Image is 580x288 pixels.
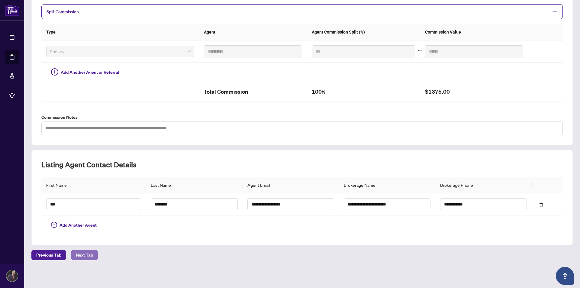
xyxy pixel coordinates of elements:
h2: 100% [312,87,415,97]
span: swap [418,49,422,53]
th: First Name [41,177,146,193]
h2: Total Commission [204,87,302,97]
span: Split Commission [47,9,79,15]
div: Split Commission [41,4,563,19]
img: logo [5,5,19,16]
span: Add Another Agent [60,222,97,228]
button: Open asap [556,267,574,285]
span: plus-circle [51,222,57,228]
span: Primary [50,47,191,56]
th: Agent Email [243,177,339,193]
span: Previous Tab [36,250,61,260]
span: plus-circle [51,68,58,76]
th: Brokerage Phone [435,177,532,193]
button: Add Another Agent or Referral [46,67,124,77]
th: Type [41,24,199,40]
span: Next Tab [76,250,93,260]
span: Add Another Agent or Referral [61,69,119,76]
label: Commission Notes [41,114,563,121]
th: Agent [199,24,307,40]
img: Profile Icon [6,270,18,282]
span: minus [552,9,558,15]
h2: $1375.00 [425,87,523,97]
th: Brokerage Name [339,177,435,193]
button: Add Another Agent [46,220,101,230]
span: delete [539,202,543,207]
button: Previous Tab [31,250,66,260]
h2: Listing Agent Contact Details [41,160,563,170]
th: Commission Value [420,24,528,40]
th: Agent Commission Split (%) [307,24,420,40]
th: Last Name [146,177,242,193]
button: Next Tab [71,250,98,260]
